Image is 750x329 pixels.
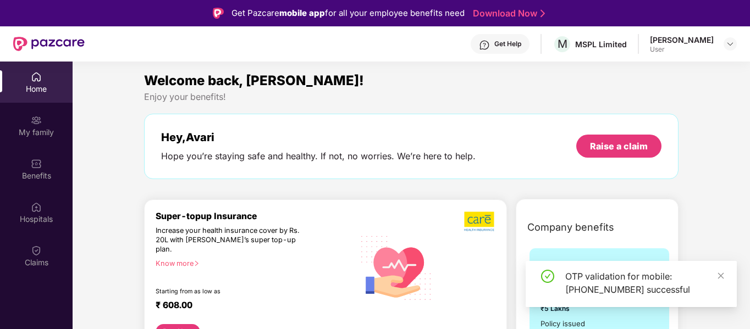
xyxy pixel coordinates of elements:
img: svg+xml;base64,PHN2ZyB3aWR0aD0iMjAiIGhlaWdodD0iMjAiIHZpZXdCb3g9IjAgMCAyMCAyMCIgZmlsbD0ibm9uZSIgeG... [31,115,42,126]
img: svg+xml;base64,PHN2ZyB4bWxucz0iaHR0cDovL3d3dy53My5vcmcvMjAwMC9zdmciIHhtbG5zOnhsaW5rPSJodHRwOi8vd3... [354,224,439,310]
div: Enjoy your benefits! [144,91,679,103]
div: Get Pazcare for all your employee benefits need [231,7,465,20]
div: Know more [156,259,348,267]
span: close [717,272,725,280]
span: M [558,37,567,51]
span: Company benefits [527,220,614,235]
div: MSPL Limited [575,39,627,49]
img: svg+xml;base64,PHN2ZyBpZD0iRHJvcGRvd24tMzJ4MzIiIHhtbG5zPSJodHRwOi8vd3d3LnczLm9yZy8yMDAwL3N2ZyIgd2... [726,40,735,48]
div: Increase your health insurance cover by Rs. 20L with [PERSON_NAME]’s super top-up plan. [156,226,306,254]
div: [PERSON_NAME] [650,35,714,45]
img: insurerLogo [624,260,653,289]
div: User [650,45,714,54]
div: Raise a claim [590,140,648,152]
div: Starting from as low as [156,288,307,295]
div: OTP validation for mobile: [PHONE_NUMBER] successful [565,270,724,296]
span: GROUP HEALTH INSURANCE [541,259,619,291]
a: Download Now [473,8,542,19]
img: svg+xml;base64,PHN2ZyBpZD0iSGVscC0zMngzMiIgeG1sbnM9Imh0dHA6Ly93d3cudzMub3JnLzIwMDAvc3ZnIiB3aWR0aD... [479,40,490,51]
div: Hope you’re staying safe and healthy. If not, no worries. We’re here to help. [161,150,476,162]
img: svg+xml;base64,PHN2ZyBpZD0iSG9tZSIgeG1sbnM9Imh0dHA6Ly93d3cudzMub3JnLzIwMDAvc3ZnIiB3aWR0aD0iMjAiIG... [31,71,42,82]
span: check-circle [541,270,554,283]
div: Super-topup Insurance [156,211,354,221]
div: Get Help [494,40,521,48]
div: ₹ 608.00 [156,300,343,313]
span: Welcome back, [PERSON_NAME]! [144,73,364,88]
div: Hey, Avari [161,131,476,144]
img: New Pazcare Logo [13,37,85,51]
img: svg+xml;base64,PHN2ZyBpZD0iSG9zcGl0YWxzIiB4bWxucz0iaHR0cDovL3d3dy53My5vcmcvMjAwMC9zdmciIHdpZHRoPS... [31,202,42,213]
span: right [194,260,200,266]
strong: mobile app [279,8,325,18]
img: Logo [213,8,224,19]
img: Stroke [541,8,545,19]
img: svg+xml;base64,PHN2ZyBpZD0iQ2xhaW0iIHhtbG5zPSJodHRwOi8vd3d3LnczLm9yZy8yMDAwL3N2ZyIgd2lkdGg9IjIwIi... [31,245,42,256]
img: b5dec4f62d2307b9de63beb79f102df3.png [464,211,495,232]
img: svg+xml;base64,PHN2ZyBpZD0iQmVuZWZpdHMiIHhtbG5zPSJodHRwOi8vd3d3LnczLm9yZy8yMDAwL3N2ZyIgd2lkdGg9Ij... [31,158,42,169]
